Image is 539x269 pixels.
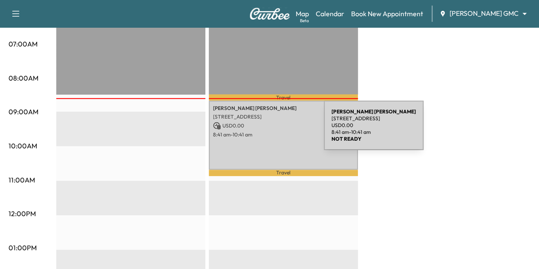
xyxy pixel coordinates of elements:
b: NOT READY [331,136,361,142]
p: [PERSON_NAME] [PERSON_NAME] [213,105,354,112]
span: [PERSON_NAME] GMC [450,9,519,18]
a: MapBeta [296,9,309,19]
p: 12:00PM [9,208,36,219]
p: 08:00AM [9,73,38,83]
p: USD 0.00 [213,122,354,130]
p: [STREET_ADDRESS] [331,115,416,122]
p: Travel [209,94,358,101]
div: Beta [300,17,309,24]
p: Travel [209,170,358,176]
p: [STREET_ADDRESS] [213,113,354,120]
p: 07:00AM [9,39,37,49]
a: Calendar [316,9,344,19]
p: 01:00PM [9,243,37,253]
b: [PERSON_NAME] [PERSON_NAME] [331,108,416,115]
p: 8:41 am - 10:41 am [213,131,354,138]
p: USD 0.00 [331,122,416,129]
p: 09:00AM [9,107,38,117]
p: 11:00AM [9,175,35,185]
p: 10:00AM [9,141,37,151]
a: Book New Appointment [351,9,423,19]
img: Curbee Logo [249,8,290,20]
p: 8:41 am - 10:41 am [331,129,416,136]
